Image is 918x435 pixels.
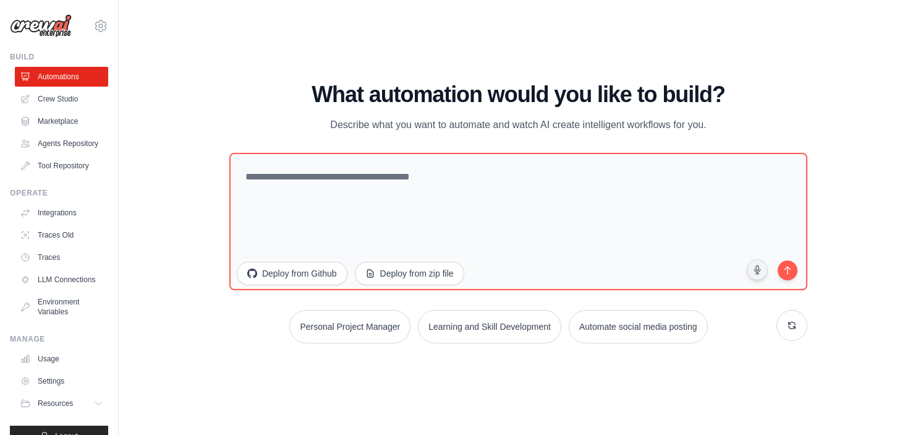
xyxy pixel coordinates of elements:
div: Build [10,52,108,62]
h1: What automation would you like to build? [229,82,807,107]
button: Learning and Skill Development [418,310,561,343]
a: Usage [15,349,108,369]
a: Tool Repository [15,156,108,176]
a: Traces Old [15,225,108,245]
a: Integrations [15,203,108,223]
img: Logo [10,14,72,38]
button: Deploy from zip file [355,262,464,285]
button: Resources [15,394,108,413]
button: Personal Project Manager [289,310,410,343]
a: Crew Studio [15,89,108,109]
a: LLM Connections [15,270,108,290]
a: Marketplace [15,111,108,131]
a: Agents Repository [15,134,108,153]
div: Operate [10,188,108,198]
p: Describe what you want to automate and watch AI create intelligent workflows for you. [311,117,726,133]
a: Settings [15,371,108,391]
div: Manage [10,334,108,344]
button: Automate social media posting [569,310,708,343]
a: Traces [15,248,108,267]
button: Deploy from Github [237,262,347,285]
a: Automations [15,67,108,87]
span: Resources [38,398,73,408]
a: Environment Variables [15,292,108,322]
